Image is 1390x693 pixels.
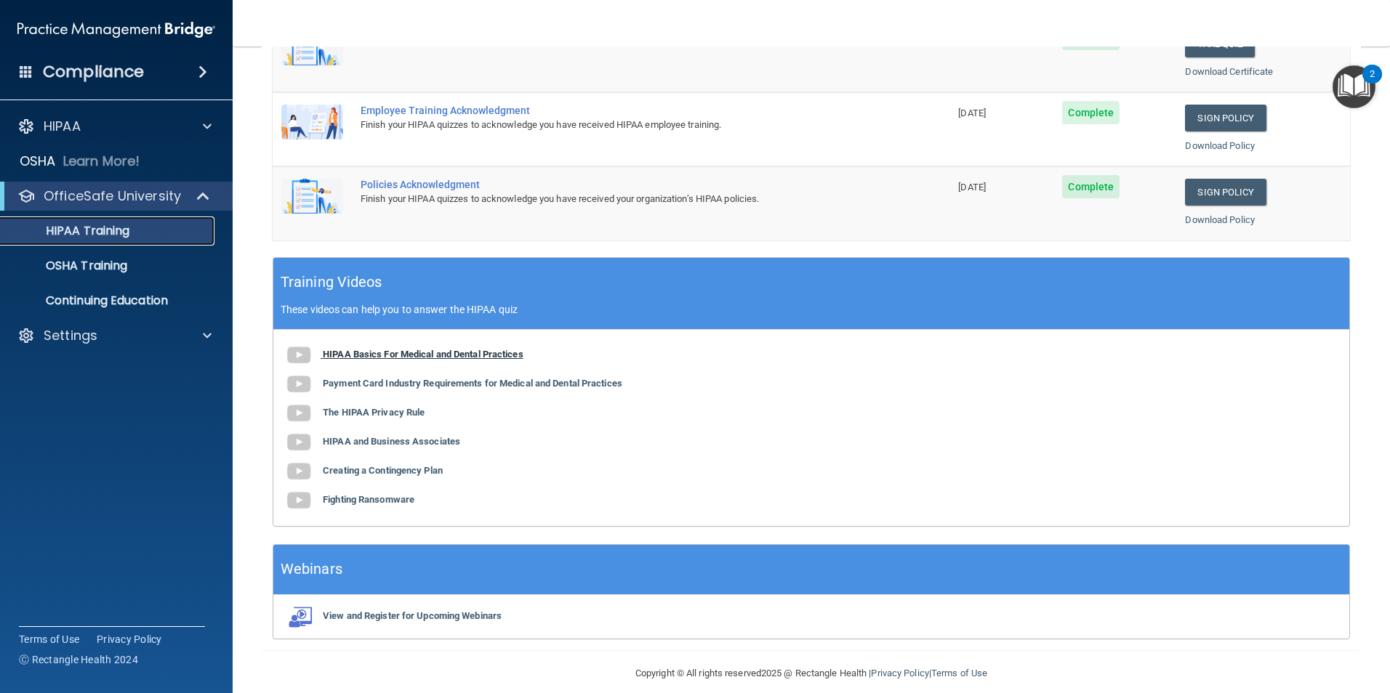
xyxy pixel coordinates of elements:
img: gray_youtube_icon.38fcd6cc.png [284,457,313,486]
p: OfficeSafe University [44,187,181,205]
img: gray_youtube_icon.38fcd6cc.png [284,486,313,515]
h5: Training Videos [281,269,382,295]
img: PMB logo [17,15,215,44]
b: Fighting Ransomware [323,494,414,505]
div: Policies Acknowledgment [361,179,877,190]
a: Sign Policy [1185,105,1266,131]
b: HIPAA Basics For Medical and Dental Practices [323,349,523,360]
h4: Compliance [43,62,144,82]
img: gray_youtube_icon.38fcd6cc.png [284,341,313,370]
span: [DATE] [958,108,986,118]
b: Creating a Contingency Plan [323,465,443,476]
div: Finish your HIPAA quizzes to acknowledge you have received HIPAA employee training. [361,116,877,134]
img: gray_youtube_icon.38fcd6cc.png [284,370,313,399]
p: Settings [44,327,97,344]
img: webinarIcon.c7ebbf15.png [284,606,313,628]
button: Open Resource Center, 2 new notifications [1333,65,1375,108]
a: Download Policy [1185,214,1255,225]
a: Privacy Policy [97,632,162,647]
a: Privacy Policy [871,668,928,678]
a: HIPAA [17,118,212,135]
a: Terms of Use [931,668,987,678]
p: OSHA [20,153,56,170]
p: OSHA Training [9,259,127,273]
span: Complete [1062,101,1120,124]
span: [DATE] [958,182,986,192]
div: 2 [1370,74,1375,93]
a: Settings [17,327,212,344]
p: Continuing Education [9,293,208,308]
span: Ⓒ Rectangle Health 2024 [19,652,138,667]
p: HIPAA [44,118,81,135]
p: HIPAA Training [9,224,129,238]
span: Complete [1062,175,1120,198]
a: Download Policy [1185,140,1255,151]
div: Finish your HIPAA quizzes to acknowledge you have received your organization’s HIPAA policies. [361,190,877,208]
img: gray_youtube_icon.38fcd6cc.png [284,399,313,428]
b: View and Register for Upcoming Webinars [323,610,502,621]
a: Sign Policy [1185,179,1266,206]
div: Employee Training Acknowledgment [361,105,877,116]
b: Payment Card Industry Requirements for Medical and Dental Practices [323,378,622,389]
iframe: Drift Widget Chat Controller [1138,590,1373,648]
h5: Webinars [281,556,342,582]
a: Download Certificate [1185,66,1273,77]
b: The HIPAA Privacy Rule [323,407,425,418]
img: gray_youtube_icon.38fcd6cc.png [284,428,313,457]
p: These videos can help you to answer the HIPAA quiz [281,304,1342,315]
p: Learn More! [63,153,140,170]
b: HIPAA and Business Associates [323,436,460,447]
a: Terms of Use [19,632,79,647]
a: OfficeSafe University [17,187,211,205]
